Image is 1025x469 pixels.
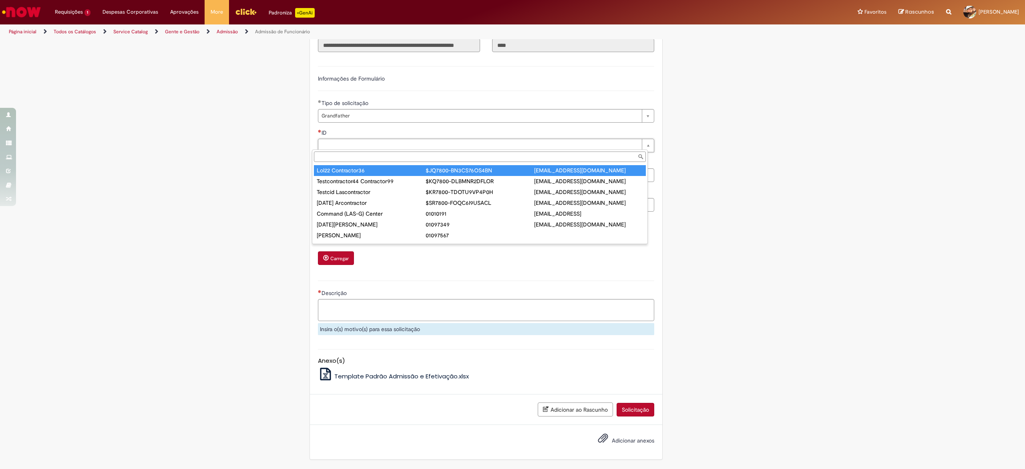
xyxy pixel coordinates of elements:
[534,188,643,196] div: [EMAIL_ADDRESS][DOMAIN_NAME]
[534,199,643,207] div: [EMAIL_ADDRESS][DOMAIN_NAME]
[317,220,426,228] div: [DATE][PERSON_NAME]
[426,199,535,207] div: $SR7800-FOQC6I9USACL
[426,188,535,196] div: $KR7800-TDOTU9VP4P0H
[317,231,426,239] div: [PERSON_NAME]
[534,210,643,218] div: [EMAIL_ADDRESS]
[534,220,643,228] div: [EMAIL_ADDRESS][DOMAIN_NAME]
[426,210,535,218] div: 01010191
[317,188,426,196] div: Testcid Lascontractor
[317,242,426,250] div: [PERSON_NAME][MEDICAL_DATA]
[426,242,535,250] div: 02000146
[312,164,647,244] ul: ID
[317,166,426,174] div: Lol22 Contractor36
[426,231,535,239] div: 01097567
[426,166,535,174] div: $JQ7800-BN3CS76OS4BN
[317,199,426,207] div: [DATE] Arcontractor
[426,177,535,185] div: $KQ7800-DLBMNR2DFLOR
[317,210,426,218] div: Command (LAS-G) Center
[317,177,426,185] div: Testcontractor44 Contractor99
[426,220,535,228] div: 01097349
[534,177,643,185] div: [EMAIL_ADDRESS][DOMAIN_NAME]
[534,242,643,250] div: [EMAIL_ADDRESS][DOMAIN_NAME]
[534,166,643,174] div: [EMAIL_ADDRESS][DOMAIN_NAME]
